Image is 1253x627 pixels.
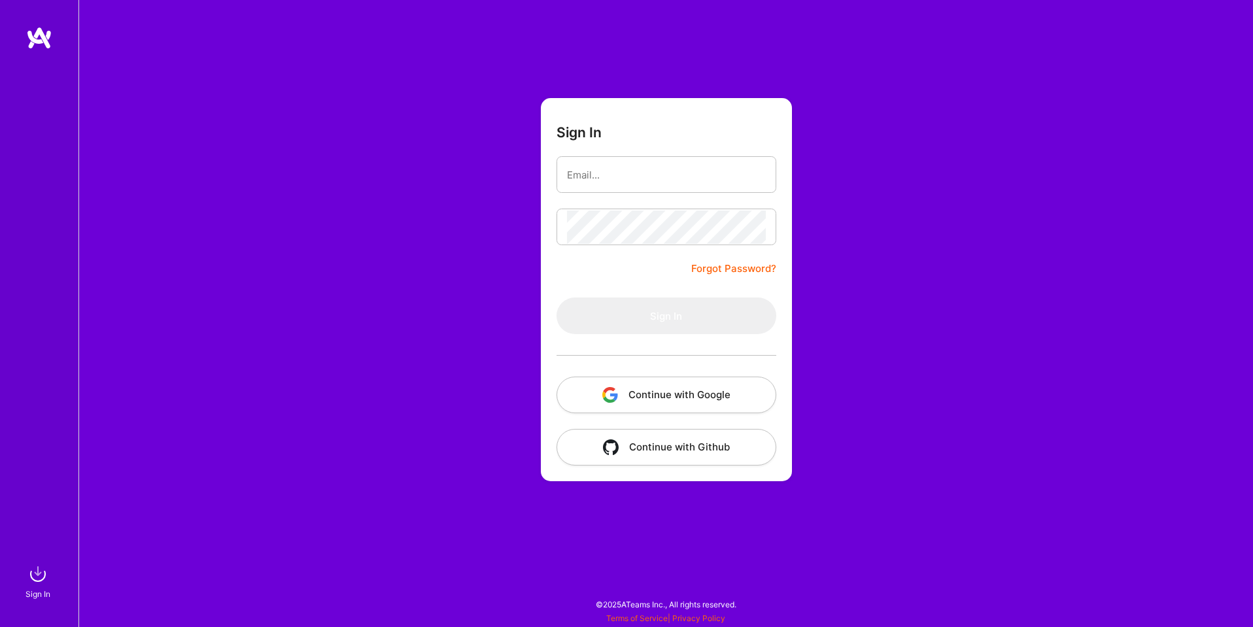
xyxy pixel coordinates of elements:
[557,297,776,334] button: Sign In
[602,387,618,403] img: icon
[26,26,52,50] img: logo
[672,613,725,623] a: Privacy Policy
[78,588,1253,620] div: © 2025 ATeams Inc., All rights reserved.
[606,613,668,623] a: Terms of Service
[691,261,776,277] a: Forgot Password?
[557,377,776,413] button: Continue with Google
[557,429,776,466] button: Continue with Github
[606,613,725,623] span: |
[557,124,602,141] h3: Sign In
[26,587,50,601] div: Sign In
[25,561,51,587] img: sign in
[603,439,619,455] img: icon
[567,158,766,192] input: Email...
[27,561,51,601] a: sign inSign In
